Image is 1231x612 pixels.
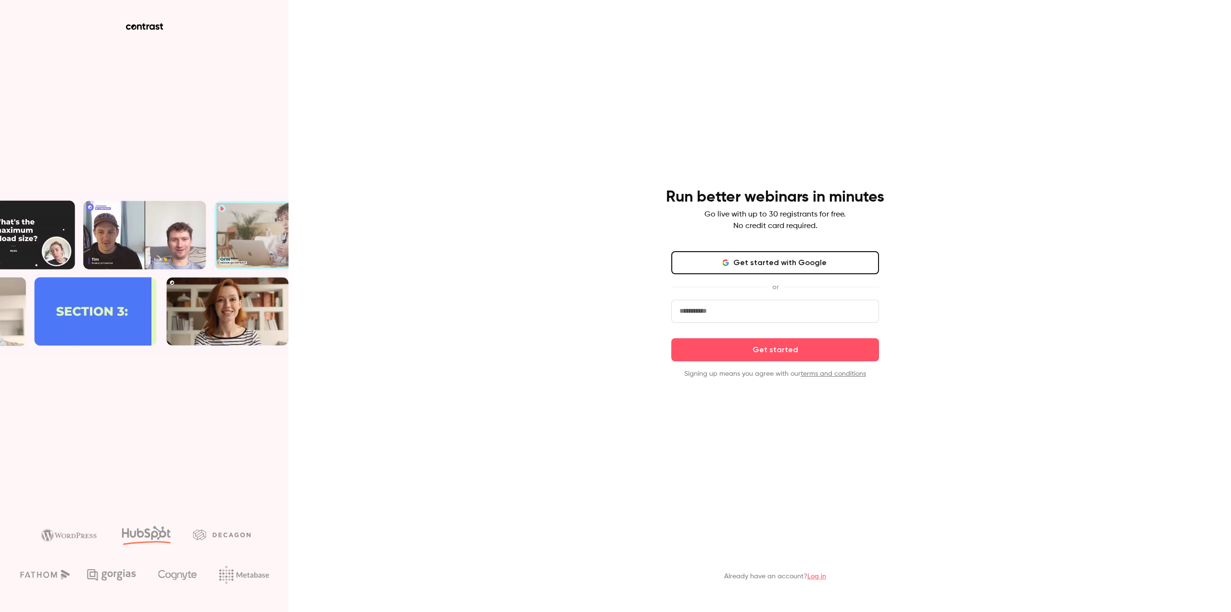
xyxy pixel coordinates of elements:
[801,370,866,377] a: terms and conditions
[671,251,879,274] button: Get started with Google
[193,529,251,540] img: decagon
[807,573,826,580] a: Log in
[724,572,826,581] p: Already have an account?
[666,188,884,207] h4: Run better webinars in minutes
[671,369,879,379] p: Signing up means you agree with our
[767,282,783,292] span: or
[671,338,879,361] button: Get started
[704,209,846,232] p: Go live with up to 30 registrants for free. No credit card required.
